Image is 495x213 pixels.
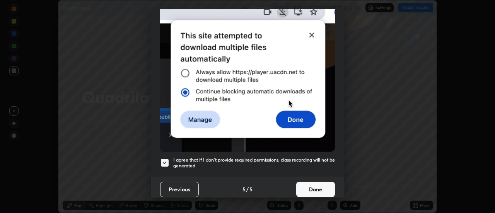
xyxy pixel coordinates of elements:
h4: 5 [242,185,246,193]
button: Done [296,182,335,197]
h4: 5 [249,185,253,193]
h4: / [246,185,249,193]
button: Previous [160,182,199,197]
h5: I agree that if I don't provide required permissions, class recording will not be generated [173,157,335,169]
